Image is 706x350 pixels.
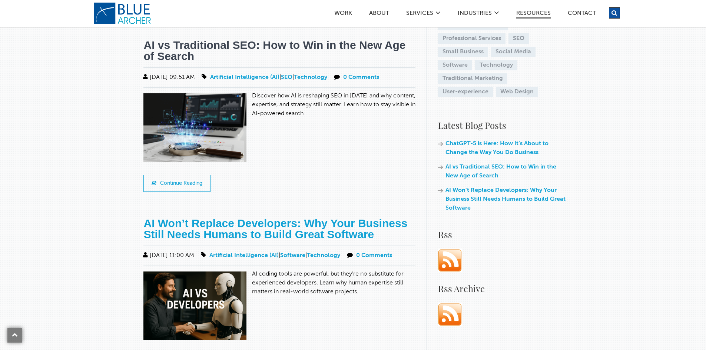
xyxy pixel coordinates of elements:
[356,253,392,259] a: 0 Comments
[438,303,462,326] img: rss.png
[142,74,195,80] span: [DATE] 09:51 AM
[94,2,153,24] a: logo
[334,10,352,18] a: Work
[438,33,506,44] a: Professional Services
[281,74,292,80] a: SEO
[343,74,379,80] a: 0 Comments
[475,60,517,70] a: Technology
[438,282,566,295] h4: Rss Archive
[438,249,462,272] img: rss.png
[438,60,472,70] a: Software
[567,10,596,18] a: Contact
[496,87,538,97] a: Web Design
[143,217,407,240] a: AI Won’t Replace Developers: Why Your Business Still Needs Humans to Build Great Software
[369,10,390,18] a: ABOUT
[516,10,551,19] a: Resources
[438,47,488,57] a: Small Business
[307,253,340,259] a: Technology
[294,74,327,80] a: Technology
[200,74,329,80] span: | |
[457,10,492,18] a: Industries
[143,91,415,118] p: Discover how AI is reshaping SEO in [DATE] and why content, expertise, and strategy still matter....
[280,253,305,259] a: Software
[445,141,548,156] a: ChatGPT-5 is Here: How It’s About to Change the Way You Do Business
[143,270,415,296] p: AI coding tools are powerful, but they’re no substitute for experienced developers. Learn why hum...
[209,253,279,259] a: Artificial Intelligence (AI)
[438,119,566,132] h4: Latest Blog Posts
[438,73,507,84] a: Traditional Marketing
[143,175,211,192] a: Continue Reading
[445,187,566,211] a: AI Won’t Replace Developers: Why Your Business Still Needs Humans to Build Great Software
[438,87,493,97] a: User-experience
[491,47,536,57] a: Social Media
[199,253,342,259] span: | |
[210,74,279,80] a: Artificial Intelligence (AI)
[438,228,566,241] h4: Rss
[406,10,434,18] a: SERVICES
[143,39,405,62] a: AI vs Traditional SEO: How to Win in the New Age of Search
[508,33,529,44] a: SEO
[142,253,194,259] span: [DATE] 11:00 AM
[445,164,556,179] a: AI vs Traditional SEO: How to Win in the New Age of Search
